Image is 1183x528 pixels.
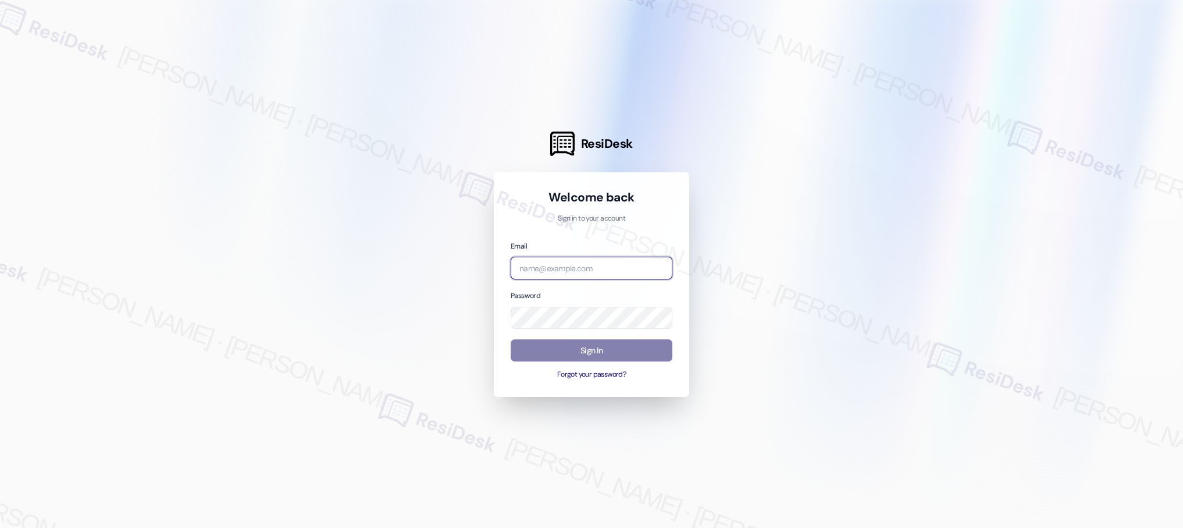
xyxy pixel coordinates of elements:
label: Password [511,291,540,300]
label: Email [511,242,527,251]
button: Sign In [511,339,672,362]
h1: Welcome back [511,189,672,205]
img: ResiDesk Logo [550,132,575,156]
span: ResiDesk [581,136,633,152]
input: name@example.com [511,257,672,279]
button: Forgot your password? [511,370,672,380]
p: Sign in to your account [511,214,672,224]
